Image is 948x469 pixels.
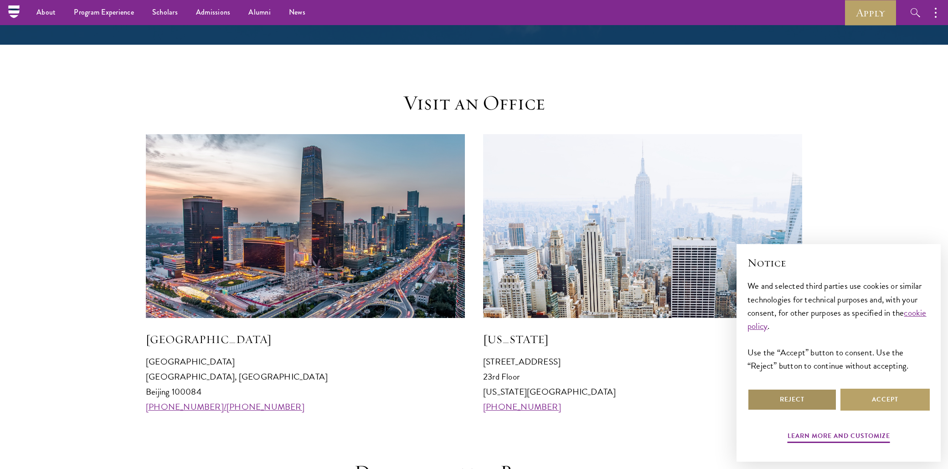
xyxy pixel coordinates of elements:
[483,332,802,347] h5: [US_STATE]
[788,430,890,444] button: Learn more and customize
[747,255,930,271] h2: Notice
[146,400,304,413] a: [PHONE_NUMBER]/[PHONE_NUMBER]
[146,354,465,414] p: [GEOGRAPHIC_DATA] [GEOGRAPHIC_DATA], [GEOGRAPHIC_DATA] Beijing 100084
[483,354,802,414] p: [STREET_ADDRESS] 23rd Floor [US_STATE][GEOGRAPHIC_DATA]
[747,389,837,411] button: Reject
[483,400,561,413] a: [PHONE_NUMBER]
[146,332,465,347] h5: [GEOGRAPHIC_DATA]
[840,389,930,411] button: Accept
[747,306,927,333] a: cookie policy
[333,90,615,116] h3: Visit an Office
[747,279,930,372] div: We and selected third parties use cookies or similar technologies for technical purposes and, wit...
